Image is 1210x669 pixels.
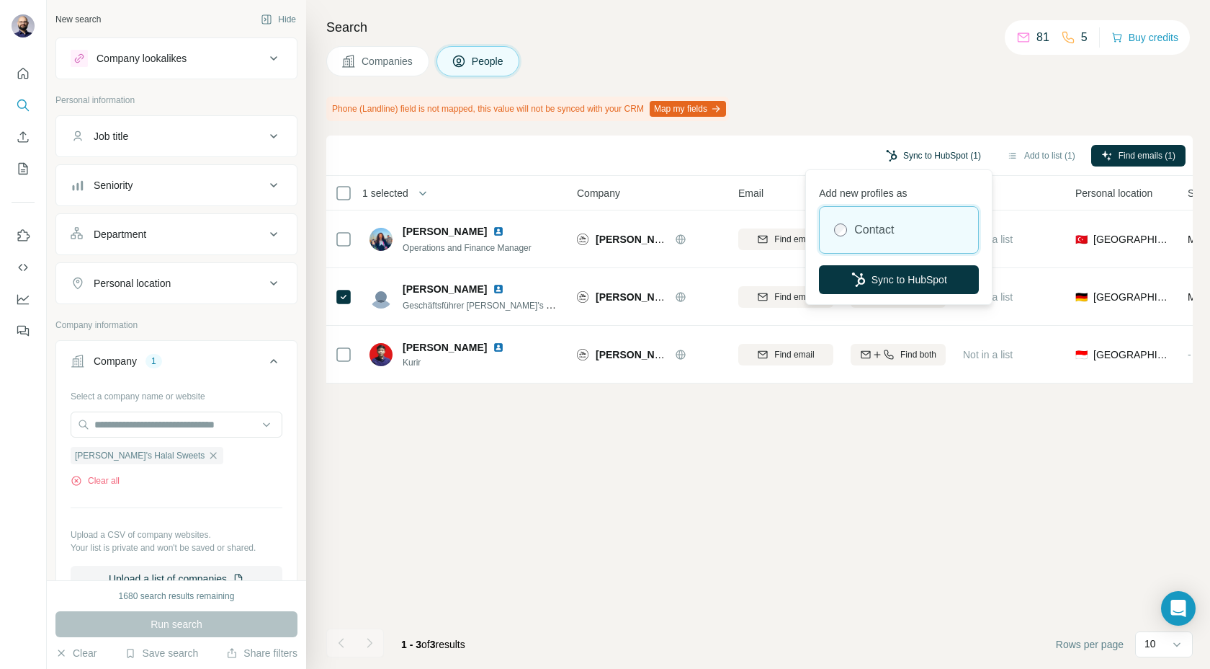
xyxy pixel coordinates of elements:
[55,319,297,332] p: Company information
[774,348,814,361] span: Find email
[75,449,205,462] span: [PERSON_NAME]'s Halal Sweets
[369,343,393,366] img: Avatar
[819,265,979,294] button: Sync to HubSpot
[71,566,282,592] button: Upload a list of companies
[472,54,505,68] span: People
[876,145,991,167] button: Sync to HubSpot (1)
[56,217,297,252] button: Department
[997,145,1085,167] button: Add to list (1)
[119,590,235,603] div: 1680 search results remaining
[577,234,588,245] img: Logo of Miralina's Halal Sweets
[12,14,35,37] img: Avatar
[854,221,894,239] label: Contact
[55,94,297,107] p: Personal information
[738,286,833,308] button: Find email
[819,180,979,200] p: Add new profiles as
[403,340,487,355] span: [PERSON_NAME]
[94,354,137,368] div: Company
[1091,145,1186,167] button: Find emails (1)
[1075,232,1088,247] span: 🇹🇷
[362,54,414,68] span: Companies
[12,124,35,150] button: Enrich CSV
[1056,637,1124,652] span: Rows per page
[12,156,35,182] button: My lists
[326,17,1193,37] h4: Search
[94,227,146,242] div: Department
[145,355,162,368] div: 1
[12,61,35,87] button: Quick start
[1093,290,1170,304] span: [GEOGRAPHIC_DATA]
[71,474,120,487] button: Clear all
[401,639,421,650] span: 1 - 3
[430,639,436,650] span: 3
[1144,637,1156,651] p: 10
[1075,347,1088,362] span: 🇮🇩
[403,224,487,239] span: [PERSON_NAME]
[369,228,393,251] img: Avatar
[401,639,465,650] span: results
[403,356,521,369] span: Kurir
[1036,29,1049,46] p: 81
[1081,29,1088,46] p: 5
[94,178,133,192] div: Seniority
[1093,347,1170,362] span: [GEOGRAPHIC_DATA]
[738,344,833,365] button: Find email
[650,101,726,117] button: Map my fields
[493,342,504,353] img: LinkedIn logo
[1111,27,1178,48] button: Buy credits
[71,528,282,541] p: Upload a CSV of company websites.
[851,344,946,365] button: Find both
[1093,232,1170,247] span: [GEOGRAPHIC_DATA]
[403,299,621,311] span: Geschäftsführer [PERSON_NAME]'s Halal Sweets | D2C
[596,234,753,245] span: [PERSON_NAME]'s Halal Sweets
[71,384,282,403] div: Select a company name or website
[125,646,198,660] button: Save search
[55,13,101,26] div: New search
[738,229,833,250] button: Find email
[493,226,504,237] img: LinkedIn logo
[596,291,753,303] span: [PERSON_NAME]'s Halal Sweets
[226,646,297,660] button: Share filters
[596,349,753,360] span: [PERSON_NAME]'s Halal Sweets
[12,318,35,344] button: Feedback
[403,282,487,296] span: [PERSON_NAME]
[12,92,35,118] button: Search
[900,348,936,361] span: Find both
[12,254,35,280] button: Use Surfe API
[56,266,297,301] button: Personal location
[738,186,763,200] span: Email
[1188,349,1191,360] span: -
[56,119,297,154] button: Job title
[369,285,393,309] img: Avatar
[12,223,35,249] button: Use Surfe on LinkedIn
[1161,591,1196,626] div: Open Intercom Messenger
[421,639,430,650] span: of
[12,286,35,312] button: Dashboard
[1119,149,1175,162] span: Find emails (1)
[56,41,297,76] button: Company lookalikes
[251,9,306,30] button: Hide
[56,168,297,203] button: Seniority
[1075,186,1152,200] span: Personal location
[403,243,532,253] span: Operations and Finance Manager
[774,291,814,304] span: Find email
[577,186,620,200] span: Company
[963,349,1013,360] span: Not in a list
[56,344,297,384] button: Company1
[774,233,814,246] span: Find email
[94,276,171,291] div: Personal location
[94,129,128,143] div: Job title
[577,349,588,360] img: Logo of Miralina's Halal Sweets
[577,291,588,303] img: Logo of Miralina's Halal Sweets
[362,186,408,200] span: 1 selected
[326,97,729,121] div: Phone (Landline) field is not mapped, this value will not be synced with your CRM
[493,283,504,295] img: LinkedIn logo
[97,51,187,66] div: Company lookalikes
[55,646,97,660] button: Clear
[1075,290,1088,304] span: 🇩🇪
[71,541,282,554] p: Your list is private and won't be saved or shared.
